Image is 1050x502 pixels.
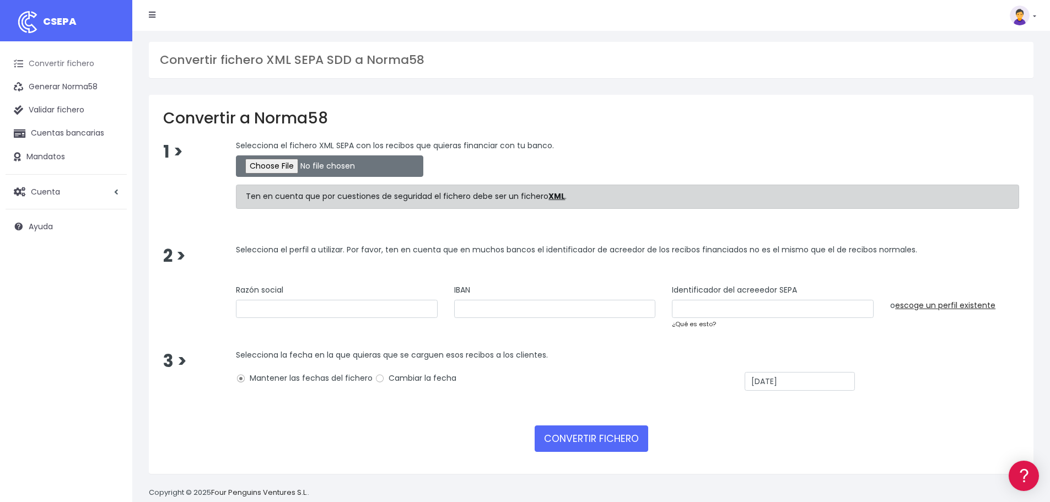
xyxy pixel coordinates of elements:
a: POWERED BY ENCHANT [152,317,212,328]
span: 2 > [163,244,186,268]
a: Perfiles de empresas [11,191,209,208]
div: Información general [11,77,209,87]
span: 3 > [163,349,187,373]
a: escoge un perfil existente [895,300,995,311]
a: Cuentas bancarias [6,122,127,145]
img: logo [14,8,41,36]
div: Convertir ficheros [11,122,209,132]
label: Mantener las fechas del fichero [236,373,373,384]
a: Información general [11,94,209,111]
label: Identificador del acreeedor SEPA [672,284,797,296]
a: Formatos [11,139,209,156]
label: Razón social [236,284,283,296]
button: CONVERTIR FICHERO [535,425,648,452]
a: Problemas habituales [11,156,209,174]
span: Selecciona la fecha en la que quieras que se carguen esos recibos a los clientes. [236,349,548,360]
a: ¿Qué es esto? [672,320,716,328]
p: Copyright © 2025 . [149,487,309,499]
span: Cuenta [31,186,60,197]
a: Ayuda [6,215,127,238]
a: Validar fichero [6,99,127,122]
span: CSEPA [43,14,77,28]
a: Four Penguins Ventures S.L. [211,487,308,498]
div: Programadores [11,265,209,275]
strong: XML [548,191,565,202]
a: Cuenta [6,180,127,203]
a: General [11,236,209,253]
img: profile [1010,6,1030,25]
span: Selecciona el fichero XML SEPA con los recibos que quieras financiar con tu banco. [236,140,554,151]
h3: Convertir fichero XML SEPA SDD a Norma58 [160,53,1022,67]
button: Contáctanos [11,295,209,314]
div: Ten en cuenta que por cuestiones de seguridad el fichero debe ser un fichero . [236,185,1019,209]
span: Ayuda [29,221,53,232]
a: API [11,282,209,299]
a: Videotutoriales [11,174,209,191]
span: Selecciona el perfil a utilizar. Por favor, ten en cuenta que en muchos bancos el identificador d... [236,244,917,255]
div: o [890,284,1019,311]
span: 1 > [163,140,183,164]
a: Mandatos [6,145,127,169]
label: IBAN [454,284,470,296]
div: Facturación [11,219,209,229]
h2: Convertir a Norma58 [163,109,1019,128]
a: Generar Norma58 [6,75,127,99]
a: Convertir fichero [6,52,127,75]
label: Cambiar la fecha [375,373,456,384]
